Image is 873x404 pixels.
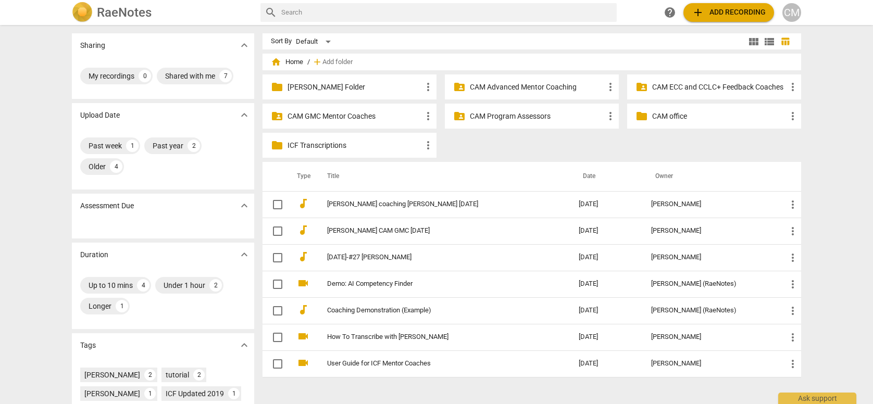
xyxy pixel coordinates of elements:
[297,304,309,316] span: audiotrack
[327,200,541,208] a: [PERSON_NAME] coaching [PERSON_NAME] [DATE]
[327,360,541,368] a: User Guide for ICF Mentor Coaches
[166,388,224,399] div: ICF Updated 2019
[787,331,799,344] span: more_vert
[570,191,642,218] td: [DATE]
[281,4,613,21] input: Search
[296,33,334,50] div: Default
[89,280,133,291] div: Up to 10 mins
[422,139,434,151] span: more_vert
[238,248,251,261] span: expand_more
[570,162,642,191] th: Date
[89,71,134,81] div: My recordings
[643,162,778,191] th: Owner
[271,57,281,67] span: home
[327,254,541,261] a: [DATE]-#27 [PERSON_NAME]
[193,369,205,381] div: 2
[271,37,292,45] div: Sort By
[72,2,93,23] img: Logo
[297,357,309,369] span: videocam
[470,82,604,93] p: CAM Advanced Mentor Coaching
[164,280,205,291] div: Under 1 hour
[236,37,252,53] button: Show more
[570,324,642,350] td: [DATE]
[652,111,787,122] p: CAM office
[763,35,776,48] span: view_list
[271,81,283,93] span: folder
[777,34,793,49] button: Table view
[651,307,770,314] div: [PERSON_NAME] (RaeNotes)
[209,279,222,292] div: 2
[297,330,309,343] span: videocam
[664,6,676,19] span: help
[297,277,309,289] span: videocam
[570,244,642,271] td: [DATE]
[651,227,770,235] div: [PERSON_NAME]
[762,34,777,49] button: List view
[787,278,799,291] span: more_vert
[297,250,309,263] span: audiotrack
[651,360,770,368] div: [PERSON_NAME]
[288,111,422,122] p: CAM GMC Mentor Coaches
[228,388,240,399] div: 1
[139,70,151,82] div: 0
[782,3,801,22] button: CM
[660,3,679,22] a: Help
[80,40,105,51] p: Sharing
[470,111,604,122] p: CAM Program Assessors
[265,6,277,19] span: search
[692,6,766,19] span: Add recording
[166,370,189,380] div: tutorial
[746,34,762,49] button: Tile view
[165,71,215,81] div: Shared with me
[322,58,353,66] span: Add folder
[236,107,252,123] button: Show more
[144,388,156,399] div: 1
[153,141,183,151] div: Past year
[80,249,108,260] p: Duration
[315,162,570,191] th: Title
[80,340,96,351] p: Tags
[89,141,122,151] div: Past week
[137,279,149,292] div: 4
[236,247,252,262] button: Show more
[635,110,648,122] span: folder
[72,2,252,23] a: LogoRaeNotes
[236,198,252,213] button: Show more
[747,35,760,48] span: view_module
[219,70,232,82] div: 7
[787,110,799,122] span: more_vert
[288,140,422,151] p: ICF Transcriptions
[778,393,856,404] div: Ask support
[238,109,251,121] span: expand_more
[188,140,200,152] div: 2
[271,57,303,67] span: Home
[297,197,309,210] span: audiotrack
[787,198,799,211] span: more_vert
[652,82,787,93] p: CAM ECC and CCLC+ Feedback Coaches
[312,57,322,67] span: add
[238,339,251,351] span: expand_more
[787,81,799,93] span: more_vert
[422,110,434,122] span: more_vert
[570,271,642,297] td: [DATE]
[80,110,120,121] p: Upload Date
[651,254,770,261] div: [PERSON_NAME]
[651,200,770,208] div: [PERSON_NAME]
[780,36,790,46] span: table_chart
[683,3,774,22] button: Upload
[144,369,156,381] div: 2
[307,58,310,66] span: /
[604,110,617,122] span: more_vert
[80,200,134,211] p: Assessment Due
[570,350,642,377] td: [DATE]
[327,280,541,288] a: Demo: AI Competency Finder
[89,161,106,172] div: Older
[327,307,541,314] a: Coaching Demonstration (Example)
[787,251,799,264] span: more_vert
[327,227,541,235] a: [PERSON_NAME] CAM GMC [DATE]
[651,333,770,341] div: [PERSON_NAME]
[297,224,309,236] span: audiotrack
[236,337,252,353] button: Show more
[453,110,466,122] span: folder_shared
